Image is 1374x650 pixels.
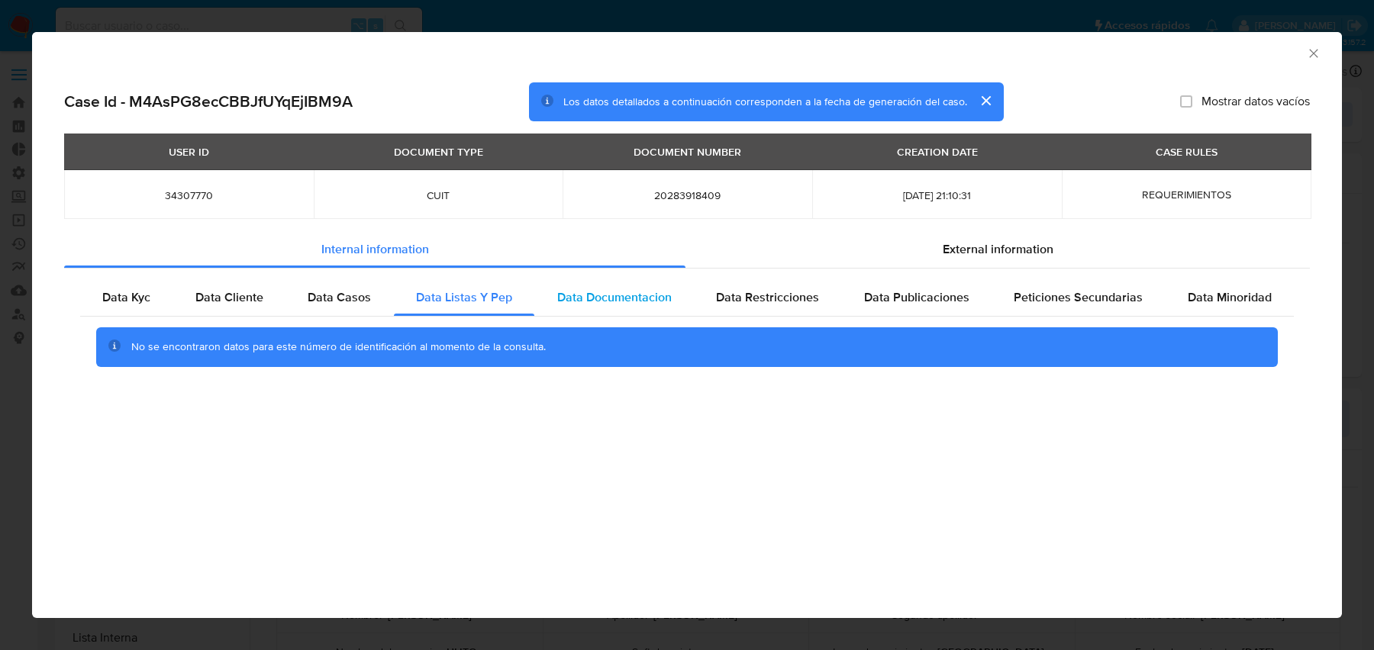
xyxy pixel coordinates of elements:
[1306,46,1320,60] button: Cerrar ventana
[195,288,263,306] span: Data Cliente
[967,82,1004,119] button: cerrar
[416,288,512,306] span: Data Listas Y Pep
[831,188,1043,202] span: [DATE] 21:10:31
[80,279,1294,316] div: Detailed internal info
[1147,139,1227,165] div: CASE RULES
[82,188,295,202] span: 34307770
[581,188,794,202] span: 20283918409
[102,288,150,306] span: Data Kyc
[716,288,819,306] span: Data Restricciones
[864,288,969,306] span: Data Publicaciones
[563,94,967,109] span: Los datos detallados a continuación corresponden a la fecha de generación del caso.
[624,139,750,165] div: DOCUMENT NUMBER
[131,339,546,354] span: No se encontraron datos para este número de identificación al momento de la consulta.
[1142,187,1231,202] span: REQUERIMIENTOS
[1201,94,1310,109] span: Mostrar datos vacíos
[557,288,672,306] span: Data Documentacion
[308,288,371,306] span: Data Casos
[64,92,353,111] h2: Case Id - M4AsPG8ecCBBJfUYqEjIBM9A
[64,231,1310,268] div: Detailed info
[888,139,987,165] div: CREATION DATE
[1180,95,1192,108] input: Mostrar datos vacíos
[385,139,492,165] div: DOCUMENT TYPE
[332,188,545,202] span: CUIT
[1188,288,1272,306] span: Data Minoridad
[943,240,1053,258] span: External information
[321,240,429,258] span: Internal information
[1014,288,1143,306] span: Peticiones Secundarias
[32,32,1342,618] div: closure-recommendation-modal
[160,139,218,165] div: USER ID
